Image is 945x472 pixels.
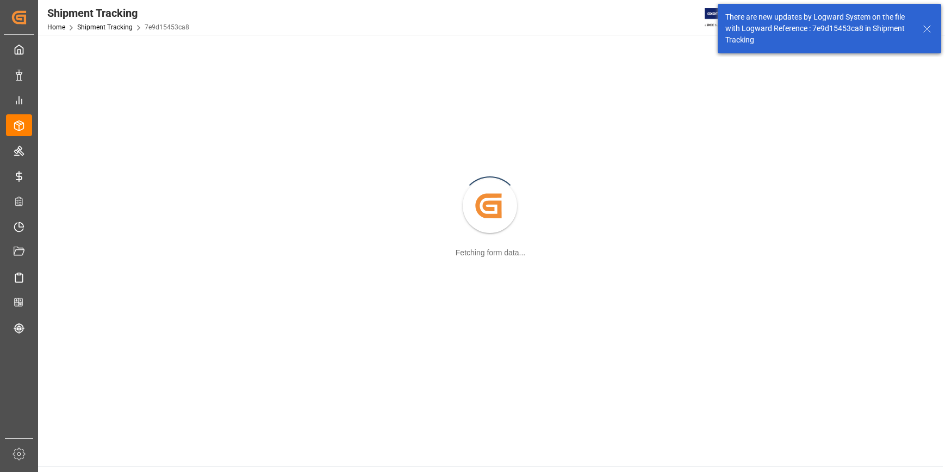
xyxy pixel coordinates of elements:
div: There are new updates by Logward System on the file with Logward Reference : 7e9d15453ca8 in Ship... [725,11,912,46]
img: Exertis%20JAM%20-%20Email%20Logo.jpg_1722504956.jpg [705,8,742,27]
a: Shipment Tracking [77,23,133,31]
div: Shipment Tracking [47,5,189,21]
div: Fetching form data... [456,247,525,259]
a: Home [47,23,65,31]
